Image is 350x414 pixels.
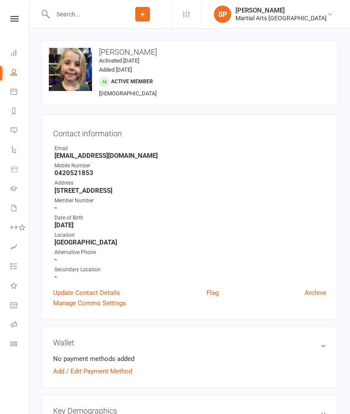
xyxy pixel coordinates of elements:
strong: [STREET_ADDRESS] [54,187,326,194]
div: Secondary Location [54,266,326,274]
a: Roll call kiosk mode [10,316,30,335]
a: Class kiosk mode [10,335,30,354]
div: Mobile Number [54,162,326,170]
a: Assessments [10,238,30,257]
a: General attendance kiosk mode [10,296,30,316]
div: Member Number [54,197,326,205]
strong: 0420521853 [54,169,326,177]
a: Add / Edit Payment Method [53,366,132,376]
div: Martial Arts [GEOGRAPHIC_DATA] [235,14,327,22]
div: Location [54,231,326,239]
div: Address [54,179,326,187]
div: SP [214,6,231,23]
h3: Wallet [53,338,326,347]
span: [DEMOGRAPHIC_DATA] [99,90,156,97]
h3: [PERSON_NAME] [49,48,331,56]
strong: [DATE] [54,221,326,229]
strong: - [54,273,326,281]
a: Calendar [10,83,30,102]
img: image1758095455.png [49,48,92,91]
div: Date of Birth [54,214,326,222]
time: Activated [DATE] [99,57,139,64]
a: People [10,63,30,83]
div: Alternative Phone [54,248,326,257]
time: Added [DATE] [99,66,132,73]
a: Update Contact Details [53,288,120,298]
a: What's New [10,277,30,296]
input: Search... [50,8,113,20]
a: Dashboard [10,44,30,63]
span: Active member [111,78,153,85]
div: [PERSON_NAME] [235,6,327,14]
h3: Contact information [53,126,326,138]
a: Archive [305,288,326,298]
a: Product Sales [10,160,30,180]
div: Email [54,144,326,153]
a: Flag [207,288,219,298]
a: Manage Comms Settings [53,298,126,308]
strong: [GEOGRAPHIC_DATA] [54,238,326,246]
li: No payment methods added [53,354,326,364]
strong: - [54,256,326,263]
a: Reports [10,102,30,122]
strong: - [54,204,326,212]
strong: [EMAIL_ADDRESS][DOMAIN_NAME] [54,152,326,160]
